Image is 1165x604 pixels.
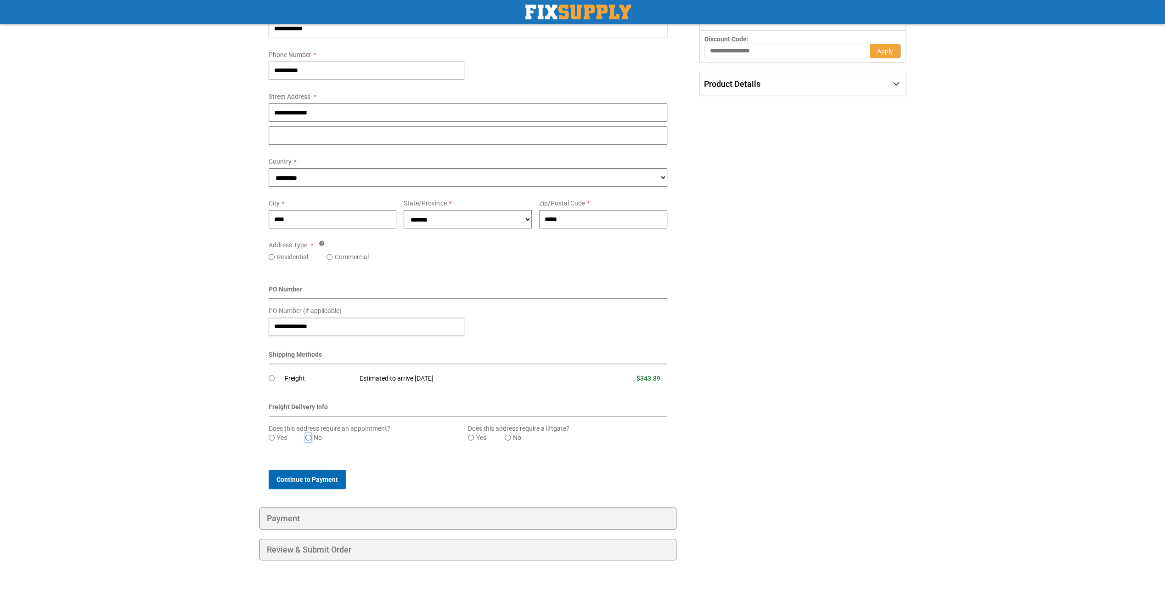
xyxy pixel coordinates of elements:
[704,79,760,89] span: Product Details
[276,476,338,483] span: Continue to Payment
[269,51,311,58] span: Phone Number
[525,5,631,19] img: Fix Industrial Supply
[877,47,893,55] span: Apply
[269,425,390,432] span: Does this address require an appointment?
[704,35,749,43] span: Discount Code:
[513,433,521,442] label: No
[870,44,901,58] button: Apply
[259,507,677,530] div: Payment
[285,369,353,389] td: Freight
[335,252,369,262] label: Commercial
[269,307,342,314] span: PO Number (if applicable)
[269,158,292,165] span: Country
[269,241,307,249] span: Address Type
[269,199,280,207] span: City
[269,350,668,364] div: Shipping Methods
[636,375,660,382] span: $343.39
[259,539,677,561] div: Review & Submit Order
[314,433,322,442] label: No
[404,199,446,207] span: State/Province
[277,433,287,442] label: Yes
[468,425,569,432] span: Does this address require a liftgate?
[525,5,631,19] a: store logo
[269,402,668,416] div: Freight Delivery Info
[476,433,486,442] label: Yes
[277,252,308,262] label: Residential
[353,369,573,389] td: Estimated to arrive [DATE]
[269,285,668,299] div: PO Number
[269,470,346,489] button: Continue to Payment
[269,93,310,100] span: Street Address
[539,199,585,207] span: Zip/Postal Code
